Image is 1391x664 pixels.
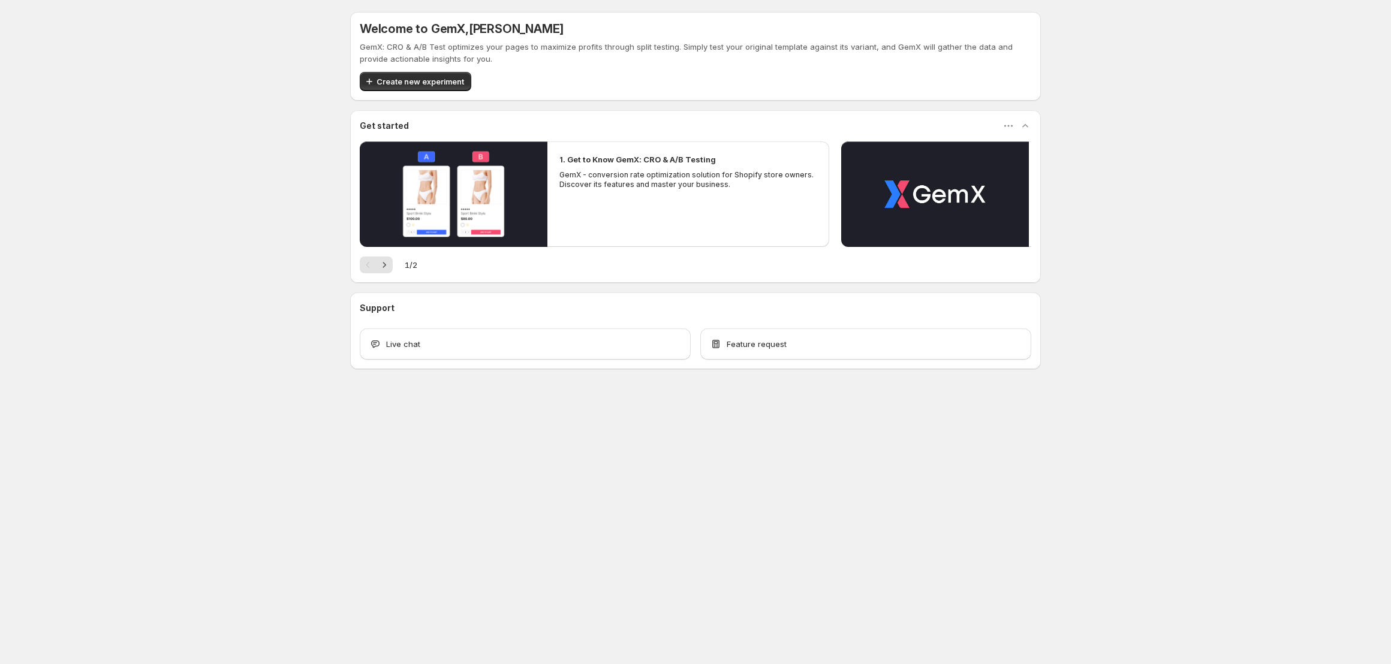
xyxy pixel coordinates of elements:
button: Play video [841,141,1029,247]
h5: Welcome to GemX [360,22,564,36]
span: Create new experiment [377,76,464,87]
h3: Get started [360,120,409,132]
span: Live chat [386,338,420,350]
p: GemX: CRO & A/B Test optimizes your pages to maximize profits through split testing. Simply test ... [360,41,1031,65]
span: Feature request [727,338,787,350]
button: Create new experiment [360,72,471,91]
nav: Pagination [360,256,393,273]
button: Next [376,256,393,273]
button: Play video [360,141,547,247]
span: 1 / 2 [405,259,417,271]
h2: 1. Get to Know GemX: CRO & A/B Testing [559,153,716,165]
h3: Support [360,302,395,314]
span: , [PERSON_NAME] [465,22,564,36]
p: GemX - conversion rate optimization solution for Shopify store owners. Discover its features and ... [559,170,817,189]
